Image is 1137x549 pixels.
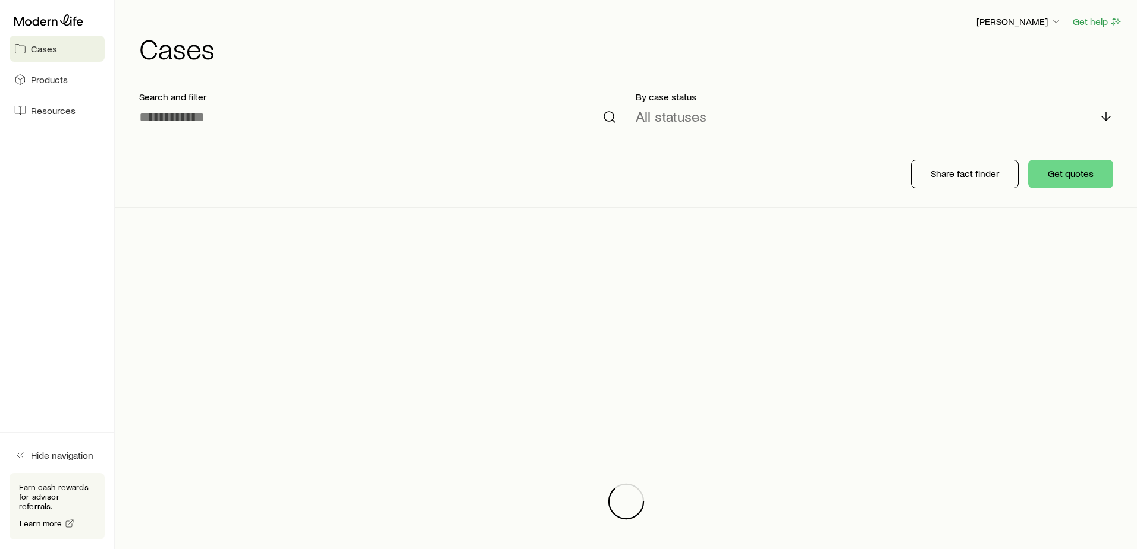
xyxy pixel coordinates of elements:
a: Cases [10,36,105,62]
p: Share fact finder [931,168,999,179]
button: Get help [1072,15,1123,29]
h1: Cases [139,34,1123,62]
p: Search and filter [139,91,617,103]
p: By case status [636,91,1113,103]
p: Earn cash rewards for advisor referrals. [19,482,95,511]
p: [PERSON_NAME] [976,15,1062,27]
button: Hide navigation [10,442,105,468]
button: Get quotes [1028,160,1113,188]
a: Products [10,67,105,93]
button: Share fact finder [911,160,1019,188]
button: [PERSON_NAME] [976,15,1063,29]
span: Resources [31,105,76,116]
span: Hide navigation [31,449,93,461]
div: Earn cash rewards for advisor referrals.Learn more [10,473,105,539]
span: Cases [31,43,57,55]
span: Products [31,74,68,86]
a: Resources [10,97,105,124]
p: All statuses [636,108,706,125]
span: Learn more [20,519,62,528]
